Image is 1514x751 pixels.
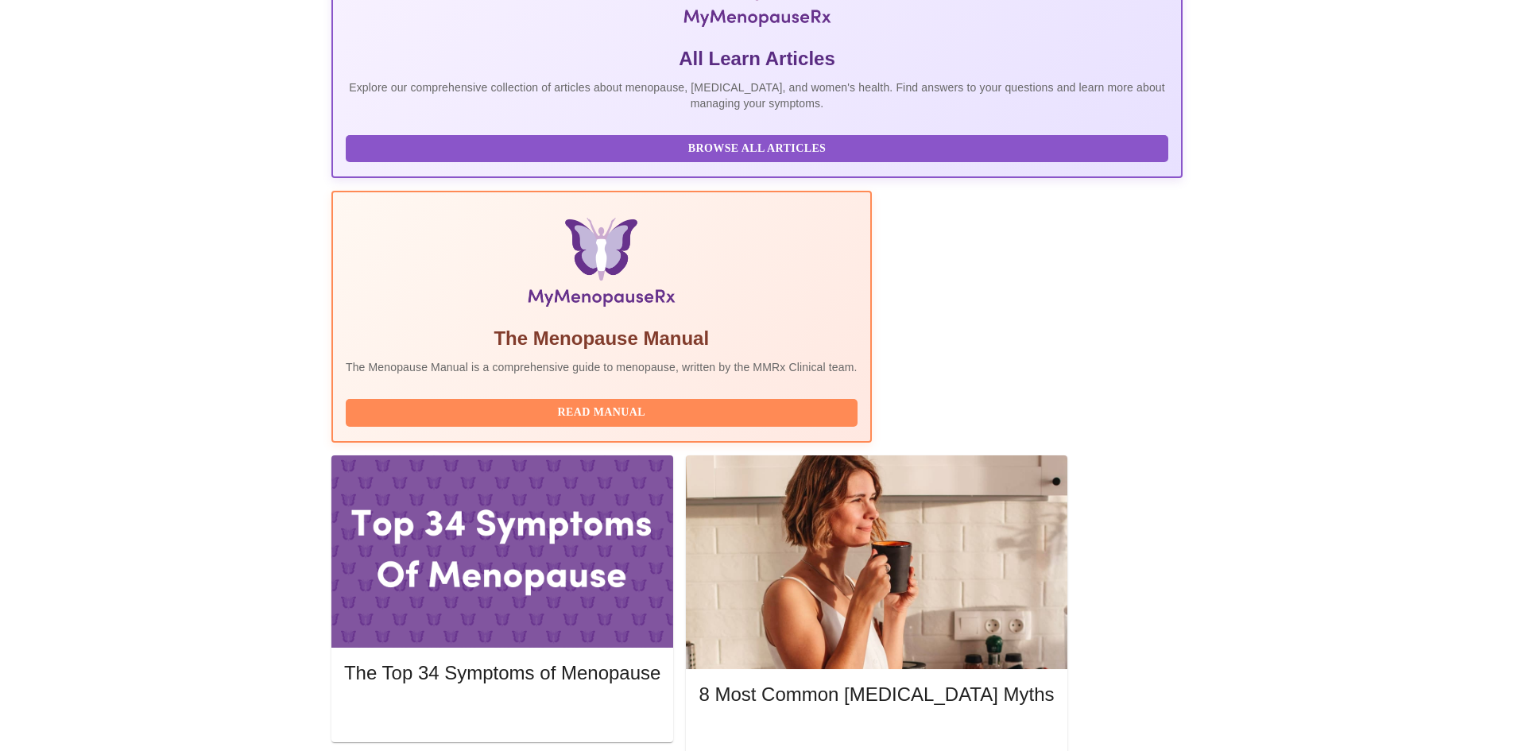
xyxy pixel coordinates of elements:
button: Read More [344,700,660,728]
a: Read More [699,728,1058,741]
p: The Menopause Manual is a comprehensive guide to menopause, written by the MMRx Clinical team. [346,359,858,375]
h5: All Learn Articles [346,46,1168,72]
span: Read Manual [362,403,842,423]
h5: The Top 34 Symptoms of Menopause [344,660,660,686]
button: Browse All Articles [346,135,1168,163]
p: Explore our comprehensive collection of articles about menopause, [MEDICAL_DATA], and women's hea... [346,79,1168,111]
button: Read More [699,722,1054,750]
span: Read More [714,726,1038,746]
img: Menopause Manual [427,218,776,313]
button: Read Manual [346,399,858,427]
span: Browse All Articles [362,139,1152,159]
a: Read Manual [346,405,862,418]
span: Read More [360,704,645,724]
h5: 8 Most Common [MEDICAL_DATA] Myths [699,682,1054,707]
a: Browse All Articles [346,141,1172,154]
h5: The Menopause Manual [346,326,858,351]
a: Read More [344,706,664,719]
